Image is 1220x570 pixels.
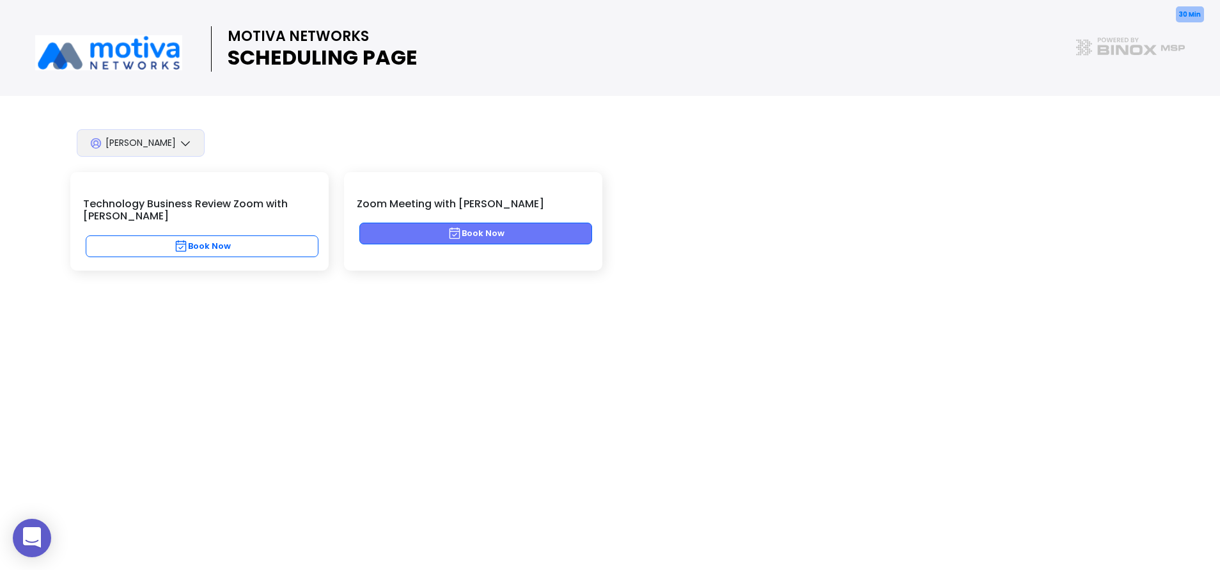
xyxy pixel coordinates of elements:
span: [PERSON_NAME] [106,136,176,149]
h3: Zoom Meeting with [PERSON_NAME] [357,198,590,210]
img: company-logo [26,26,192,70]
button: Book Now [359,223,592,244]
h3: Technology Business Review Zoom with [PERSON_NAME] [83,198,316,222]
span: MOTIVA NETWORKS [211,26,369,46]
span: SCHEDULING PAGE [211,43,418,72]
span: 30 Min [1176,6,1204,22]
img: binox-logo [1067,26,1194,56]
button: Book Now [86,235,318,257]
